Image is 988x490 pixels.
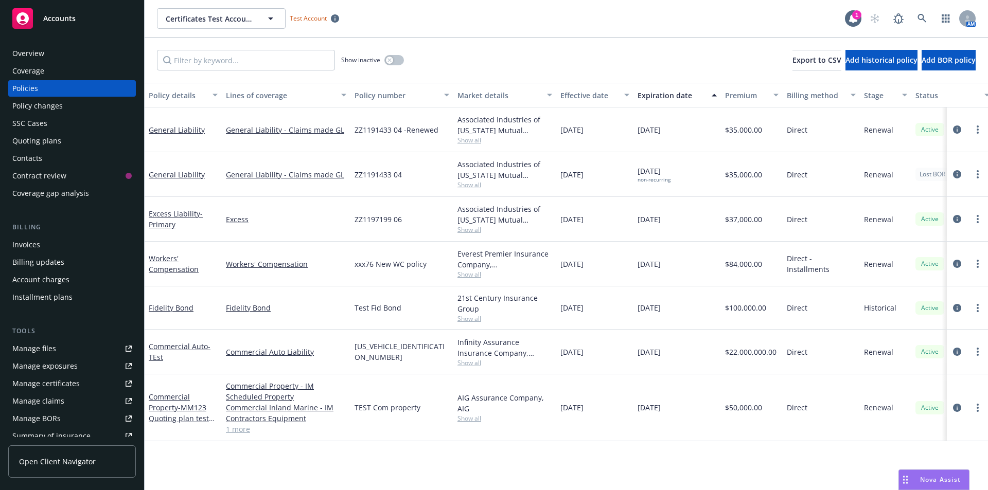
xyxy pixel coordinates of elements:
[864,169,893,180] span: Renewal
[8,254,136,270] a: Billing updates
[12,133,61,149] div: Quoting plans
[12,271,69,288] div: Account charges
[787,124,807,135] span: Direct
[725,402,762,413] span: $50,000.00
[19,456,96,467] span: Open Client Navigator
[149,341,210,362] a: Commercial Auto
[951,258,963,270] a: circleInformation
[972,258,984,270] a: more
[149,125,205,135] a: General Liability
[457,414,552,423] span: Show all
[638,176,671,183] div: non-recurring
[145,83,222,107] button: Policy details
[8,168,136,184] a: Contract review
[12,375,80,392] div: Manage certificates
[355,341,449,362] span: [US_VEHICLE_IDENTIFICATION_NUMBER]
[936,8,956,29] a: Switch app
[149,403,215,434] span: - MM123 Quoting plan test policy
[457,248,552,270] div: Everest Premier Insurance Company, [GEOGRAPHIC_DATA]
[12,98,63,114] div: Policy changes
[560,347,584,357] span: [DATE]
[899,470,912,489] div: Drag to move
[972,168,984,180] a: more
[920,214,940,224] span: Active
[725,214,762,225] span: $37,000.00
[8,326,136,336] div: Tools
[560,124,584,135] span: [DATE]
[845,50,918,70] button: Add historical policy
[787,347,807,357] span: Direct
[920,170,945,179] span: Lost BOR
[787,169,807,180] span: Direct
[972,213,984,225] a: more
[149,209,203,229] a: Excess Liability
[864,259,893,269] span: Renewal
[457,270,552,279] span: Show all
[457,159,552,180] div: Associated Industries of [US_STATE] Mutual Insurance Company, Associated Industries of MA Mut Ins Co
[12,410,61,427] div: Manage BORs
[725,124,762,135] span: $35,000.00
[226,124,346,135] a: General Liability - Claims made GL
[787,214,807,225] span: Direct
[457,204,552,225] div: Associated Industries of [US_STATE] Mutual Insurance Company, Associated Industries of MA Mut Ins Co
[845,55,918,65] span: Add historical policy
[560,214,584,225] span: [DATE]
[226,214,346,225] a: Excess
[226,90,335,101] div: Lines of coverage
[12,168,66,184] div: Contract review
[457,180,552,189] span: Show all
[8,289,136,305] a: Installment plans
[149,253,199,274] a: Workers' Compensation
[951,213,963,225] a: circleInformation
[951,402,963,414] a: circleInformation
[922,55,976,65] span: Add BOR policy
[12,254,64,270] div: Billing updates
[920,259,940,268] span: Active
[852,8,861,17] div: 1
[638,259,661,269] span: [DATE]
[725,90,767,101] div: Premium
[355,124,438,135] span: ZZ1191433 04 -Renewed
[226,402,346,424] a: Commercial Inland Marine - IM Contractors Equipment
[638,347,661,357] span: [DATE]
[226,380,346,402] a: Commercial Property - IM Scheduled Property
[8,340,136,357] a: Manage files
[149,170,205,179] a: General Liability
[226,424,346,434] a: 1 more
[8,63,136,79] a: Coverage
[972,346,984,358] a: more
[8,358,136,374] span: Manage exposures
[951,346,963,358] a: circleInformation
[725,347,777,357] span: $22,000,000.00
[457,337,552,358] div: Infinity Assurance Insurance Company, Infinity ([PERSON_NAME])
[157,50,335,70] input: Filter by keyword...
[149,341,210,362] span: - TEst
[290,14,327,23] span: Test Account
[8,222,136,232] div: Billing
[860,83,911,107] button: Stage
[787,302,807,313] span: Direct
[12,428,91,444] div: Summary of insurance
[638,402,661,413] span: [DATE]
[12,185,89,202] div: Coverage gap analysis
[157,8,286,29] button: Certificates Test Account LLC
[951,168,963,180] a: circleInformation
[8,393,136,409] a: Manage claims
[864,8,885,29] a: Start snowing
[972,402,984,414] a: more
[922,50,976,70] button: Add BOR policy
[888,8,909,29] a: Report a Bug
[8,271,136,288] a: Account charges
[8,45,136,62] a: Overview
[8,237,136,253] a: Invoices
[12,115,47,132] div: SSC Cases
[355,259,427,269] span: xxx76 New WC policy
[920,125,940,134] span: Active
[166,13,255,24] span: Certificates Test Account LLC
[864,347,893,357] span: Renewal
[560,169,584,180] span: [DATE]
[8,428,136,444] a: Summary of insurance
[864,124,893,135] span: Renewal
[8,185,136,202] a: Coverage gap analysis
[457,225,552,234] span: Show all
